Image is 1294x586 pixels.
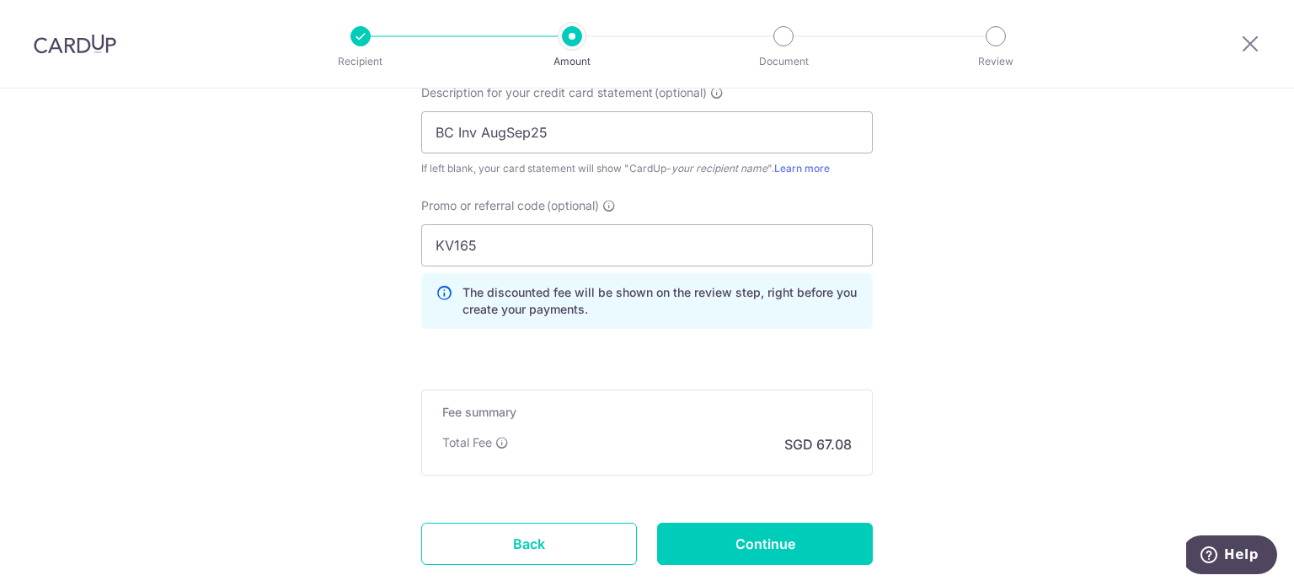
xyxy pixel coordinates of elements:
input: Example: Rent [421,111,873,153]
img: CardUp [34,34,116,54]
p: Document [721,53,846,70]
span: Description for your credit card statement [421,84,653,101]
iframe: Opens a widget where you can find more information [1186,535,1277,578]
i: your recipient name [671,162,767,175]
span: (optional) [655,84,707,101]
p: Amount [510,53,634,70]
input: Continue [657,523,873,565]
p: Recipient [298,53,423,70]
div: If left blank, your card statement will show "CardUp- ". [421,160,873,177]
p: The discounted fee will be shown on the review step, right before you create your payments. [463,284,858,318]
p: Total Fee [442,434,492,451]
span: Promo or referral code [421,197,545,214]
h5: Fee summary [442,404,852,421]
a: Back [421,523,637,565]
a: Learn more [774,162,830,175]
p: Review [933,53,1058,70]
p: SGD 67.08 [784,434,852,454]
span: (optional) [547,197,599,214]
